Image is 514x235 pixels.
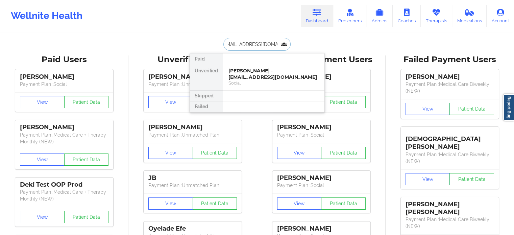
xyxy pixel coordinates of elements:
[190,64,223,91] div: Unverified
[148,73,237,81] div: [PERSON_NAME]
[406,201,494,216] div: [PERSON_NAME] [PERSON_NAME]
[503,94,514,121] a: Report Bug
[449,103,494,115] button: Patient Data
[190,91,223,101] div: Skipped
[421,5,452,27] a: Therapists
[277,147,322,159] button: View
[148,96,193,108] button: View
[190,53,223,64] div: Paid
[487,5,514,27] a: Account
[193,197,237,210] button: Patient Data
[20,132,108,145] p: Payment Plan : Medical Care + Therapy Monthly (NEW)
[190,101,223,112] div: Failed
[333,5,367,27] a: Prescribers
[277,132,366,138] p: Payment Plan : Social
[148,197,193,210] button: View
[321,96,366,108] button: Patient Data
[406,216,494,230] p: Payment Plan : Medical Care Biweekly (NEW)
[277,123,366,131] div: [PERSON_NAME]
[406,73,494,81] div: [PERSON_NAME]
[148,174,237,182] div: JB
[228,80,319,86] div: Social
[301,5,333,27] a: Dashboard
[20,123,108,131] div: [PERSON_NAME]
[452,5,487,27] a: Medications
[277,197,322,210] button: View
[406,81,494,94] p: Payment Plan : Medical Care Biweekly (NEW)
[20,73,108,81] div: [PERSON_NAME]
[20,154,65,166] button: View
[64,211,109,223] button: Patient Data
[64,154,109,166] button: Patient Data
[406,173,450,185] button: View
[406,130,494,151] div: [DEMOGRAPHIC_DATA][PERSON_NAME]
[20,211,65,223] button: View
[5,54,124,65] div: Paid Users
[406,103,450,115] button: View
[148,132,237,138] p: Payment Plan : Unmatched Plan
[148,225,237,233] div: Oyelade Efe
[321,147,366,159] button: Patient Data
[148,182,237,189] p: Payment Plan : Unmatched Plan
[20,96,65,108] button: View
[321,197,366,210] button: Patient Data
[277,174,366,182] div: [PERSON_NAME]
[64,96,109,108] button: Patient Data
[148,81,237,88] p: Payment Plan : Unmatched Plan
[20,181,108,189] div: Deki Test OOP Prod
[148,147,193,159] button: View
[148,123,237,131] div: [PERSON_NAME]
[449,173,494,185] button: Patient Data
[20,189,108,202] p: Payment Plan : Medical Care + Therapy Monthly (NEW)
[193,147,237,159] button: Patient Data
[277,182,366,189] p: Payment Plan : Social
[228,68,319,80] div: [PERSON_NAME] - [EMAIL_ADDRESS][DOMAIN_NAME]
[406,151,494,165] p: Payment Plan : Medical Care Biweekly (NEW)
[277,225,366,233] div: [PERSON_NAME]
[366,5,393,27] a: Admins
[390,54,509,65] div: Failed Payment Users
[20,81,108,88] p: Payment Plan : Social
[393,5,421,27] a: Coaches
[133,54,252,65] div: Unverified Users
